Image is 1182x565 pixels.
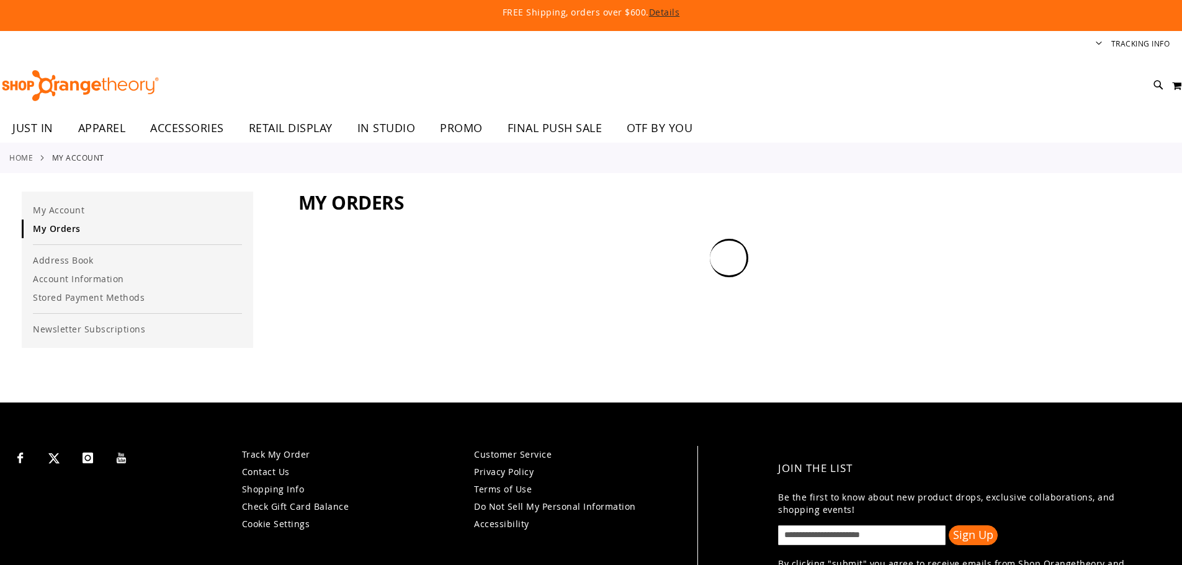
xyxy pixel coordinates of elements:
a: Contact Us [242,466,290,478]
a: RETAIL DISPLAY [236,114,345,143]
a: Cookie Settings [242,518,310,530]
img: Twitter [48,453,60,464]
a: APPAREL [66,114,138,143]
a: Accessibility [474,518,529,530]
a: My Account [22,201,253,220]
p: Be the first to know about new product drops, exclusive collaborations, and shopping events! [778,491,1153,516]
a: ACCESSORIES [138,114,236,143]
a: PROMO [428,114,495,143]
a: Check Gift Card Balance [242,500,349,512]
strong: My Account [52,152,104,163]
h4: Join the List [778,452,1153,485]
a: Stored Payment Methods [22,288,253,307]
a: Visit our Youtube page [111,446,133,468]
span: JUST IN [12,114,53,142]
a: IN STUDIO [345,114,428,143]
a: Customer Service [474,448,552,460]
span: My Orders [298,190,405,215]
a: Track My Order [242,448,310,460]
a: Shopping Info [242,483,305,495]
button: Sign Up [949,525,998,545]
span: IN STUDIO [357,114,416,142]
span: RETAIL DISPLAY [249,114,333,142]
a: Tracking Info [1111,38,1170,49]
a: OTF BY YOU [614,114,705,143]
span: Sign Up [953,527,993,542]
a: Newsletter Subscriptions [22,320,253,339]
span: FINAL PUSH SALE [508,114,602,142]
a: My Orders [22,220,253,238]
span: ACCESSORIES [150,114,224,142]
a: Account Information [22,270,253,288]
span: OTF BY YOU [627,114,692,142]
a: Address Book [22,251,253,270]
a: Do Not Sell My Personal Information [474,500,636,512]
a: Home [9,152,33,163]
a: Visit our X page [43,446,65,468]
span: APPAREL [78,114,126,142]
a: FINAL PUSH SALE [495,114,615,143]
a: Visit our Instagram page [77,446,99,468]
p: FREE Shipping, orders over $600. [219,6,964,19]
button: Account menu [1096,38,1102,50]
a: Privacy Policy [474,466,534,478]
a: Terms of Use [474,483,532,495]
span: PROMO [440,114,483,142]
a: Visit our Facebook page [9,446,31,468]
input: enter email [778,525,946,545]
a: Details [649,6,680,18]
